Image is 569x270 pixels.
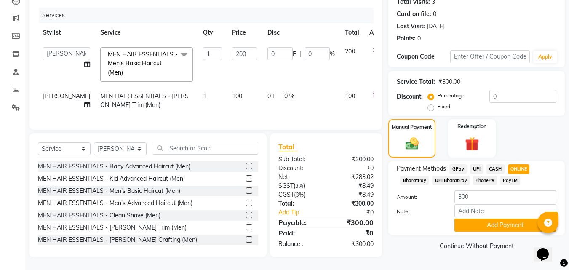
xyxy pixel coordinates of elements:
span: | [299,50,301,59]
span: [PERSON_NAME] [43,92,90,100]
th: Disc [262,23,340,42]
span: SGST [278,182,294,190]
span: 200 [345,48,355,55]
img: _gift.svg [461,135,484,152]
div: ₹0 [326,228,380,238]
div: Points: [397,34,416,43]
span: BharatPay [400,176,429,185]
span: GPay [449,164,467,174]
div: MEN HAIR ESSENTIALS - Baby Advanced Haircut (Men) [38,162,190,171]
div: ₹300.00 [326,217,380,227]
div: Coupon Code [397,52,450,61]
span: CASH [486,164,505,174]
label: Note: [390,208,448,215]
div: Service Total: [397,78,435,86]
span: F [293,50,296,59]
th: Qty [198,23,227,42]
div: ₹8.49 [326,182,380,190]
span: 0 % [284,92,294,101]
div: Paid: [272,228,326,238]
span: ONLINE [508,164,530,174]
a: Add Tip [272,208,335,217]
span: PhonePe [473,176,497,185]
div: [DATE] [427,22,445,31]
div: Balance : [272,240,326,249]
span: 0 F [267,92,276,101]
label: Fixed [438,103,450,110]
input: Enter Offer / Coupon Code [450,50,530,63]
span: | [279,92,281,101]
label: Percentage [438,92,465,99]
div: ₹8.49 [326,190,380,199]
span: PayTM [500,176,521,185]
div: Card on file: [397,10,431,19]
img: _cash.svg [401,136,423,151]
label: Manual Payment [392,123,432,131]
div: ₹0 [335,208,380,217]
span: % [330,50,335,59]
th: Service [95,23,198,42]
span: 3% [296,191,304,198]
th: Total [340,23,364,42]
div: MEN HAIR ESSENTIALS - [PERSON_NAME] Trim (Men) [38,223,187,232]
div: ₹300.00 [326,199,380,208]
div: Discount: [272,164,326,173]
span: 100 [345,92,355,100]
div: Net: [272,173,326,182]
a: Continue Without Payment [390,242,563,251]
div: ( ) [272,190,326,199]
div: Payable: [272,217,326,227]
div: 0 [417,34,421,43]
div: Total: [272,199,326,208]
iframe: chat widget [534,236,561,262]
span: MEN HAIR ESSENTIALS - [PERSON_NAME] Trim (Men) [100,92,189,109]
div: ₹300.00 [438,78,460,86]
a: x [123,69,127,76]
th: Stylist [38,23,95,42]
span: UPI BharatPay [432,176,470,185]
div: ( ) [272,182,326,190]
input: Amount [454,190,556,203]
button: Add Payment [454,219,556,232]
div: MEN HAIR ESSENTIALS - Men's Advanced Haircut (Men) [38,199,192,208]
div: ₹300.00 [326,155,380,164]
div: MEN HAIR ESSENTIALS - Clean Shave (Men) [38,211,160,220]
label: Redemption [457,123,486,130]
span: 1 [203,92,206,100]
button: Apply [533,51,557,63]
div: 0 [433,10,436,19]
span: Payment Methods [397,164,446,173]
div: ₹300.00 [326,240,380,249]
div: MEN HAIR ESSENTIALS - Men's Basic Haircut (Men) [38,187,180,195]
span: Total [278,142,298,151]
div: Sub Total: [272,155,326,164]
span: MEN HAIR ESSENTIALS - Men's Basic Haircut (Men) [108,51,178,76]
span: 3% [295,182,303,189]
div: MEN HAIR ESSENTIALS - Kid Advanced Haircut (Men) [38,174,185,183]
div: ₹283.02 [326,173,380,182]
span: UPI [470,164,483,174]
div: ₹0 [326,164,380,173]
div: Discount: [397,92,423,101]
th: Action [364,23,392,42]
input: Add Note [454,204,556,217]
th: Price [227,23,262,42]
div: Last Visit: [397,22,425,31]
div: Services [39,8,380,23]
div: MEN HAIR ESSENTIALS - [PERSON_NAME] Crafting (Men) [38,235,197,244]
input: Search or Scan [153,142,258,155]
span: 100 [232,92,242,100]
label: Amount: [390,193,448,201]
span: CGST [278,191,294,198]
